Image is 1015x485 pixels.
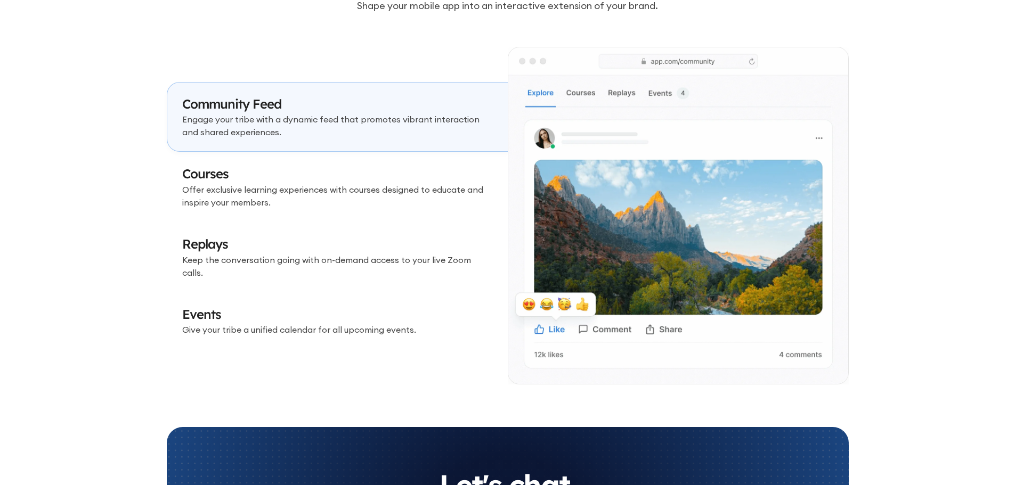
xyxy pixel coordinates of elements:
h3: Courses [182,165,493,183]
h3: Replays [182,235,493,253]
p: Give your tribe a unified calendar for all upcoming events. [182,323,493,336]
p: Offer exclusive learning experiences with courses designed to educate and inspire your members. [182,183,493,209]
img: An illustration of Community Feed [508,47,848,384]
h3: Community Feed [182,95,493,113]
p: Keep the conversation going with on-demand access to your live Zoom calls. [182,253,493,279]
h3: Events [182,306,493,324]
p: Engage your tribe with a dynamic feed that promotes vibrant interaction and shared experiences. [182,113,493,138]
